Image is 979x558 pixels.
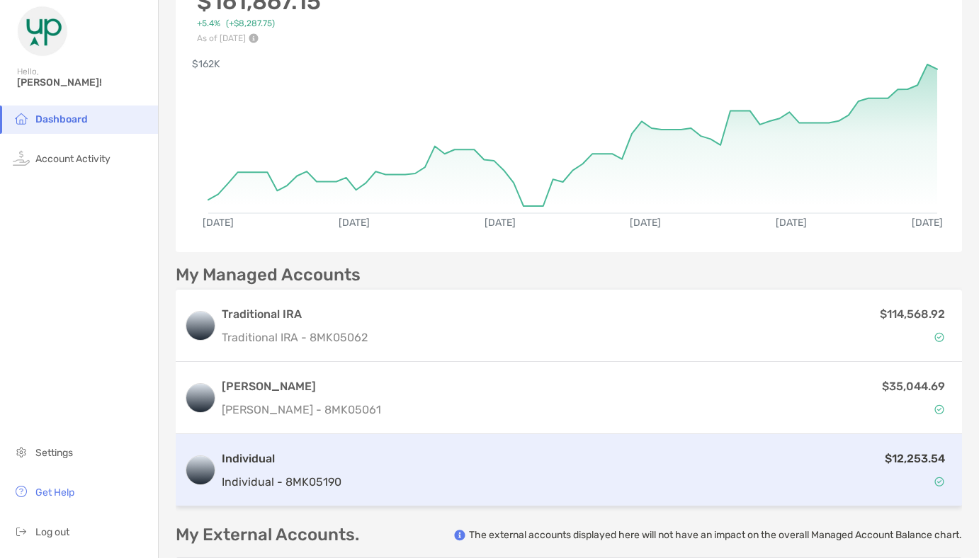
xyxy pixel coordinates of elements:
[35,113,88,125] span: Dashboard
[934,404,944,414] img: Account Status icon
[13,149,30,166] img: activity icon
[469,528,962,542] p: The external accounts displayed here will not have an impact on the overall Managed Account Balan...
[222,306,368,323] h3: Traditional IRA
[226,18,275,29] span: ( +$8,287.75 )
[630,217,661,229] text: [DATE]
[222,378,381,395] h3: [PERSON_NAME]
[35,153,111,165] span: Account Activity
[176,266,361,284] p: My Managed Accounts
[176,526,359,544] p: My External Accounts.
[249,33,259,43] img: Performance Info
[222,473,341,491] p: Individual - 8MK05190
[197,18,220,29] span: +5.4%
[35,526,69,538] span: Log out
[192,58,220,70] text: $162K
[17,76,149,89] span: [PERSON_NAME]!
[13,483,30,500] img: get-help icon
[339,217,370,229] text: [DATE]
[186,456,215,484] img: logo account
[454,530,465,541] img: info
[35,447,73,459] span: Settings
[776,217,807,229] text: [DATE]
[485,217,516,229] text: [DATE]
[934,332,944,342] img: Account Status icon
[186,312,215,340] img: logo account
[17,6,68,57] img: Zoe Logo
[880,305,945,323] p: $114,568.92
[197,33,332,43] p: As of [DATE]
[222,450,341,467] h3: Individual
[13,523,30,540] img: logout icon
[222,329,368,346] p: Traditional IRA - 8MK05062
[222,401,381,418] p: [PERSON_NAME] - 8MK05061
[35,486,74,499] span: Get Help
[912,217,943,229] text: [DATE]
[186,384,215,412] img: logo account
[203,217,234,229] text: [DATE]
[934,477,944,486] img: Account Status icon
[13,443,30,460] img: settings icon
[885,450,945,467] p: $12,253.54
[13,110,30,127] img: household icon
[882,377,945,395] p: $35,044.69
